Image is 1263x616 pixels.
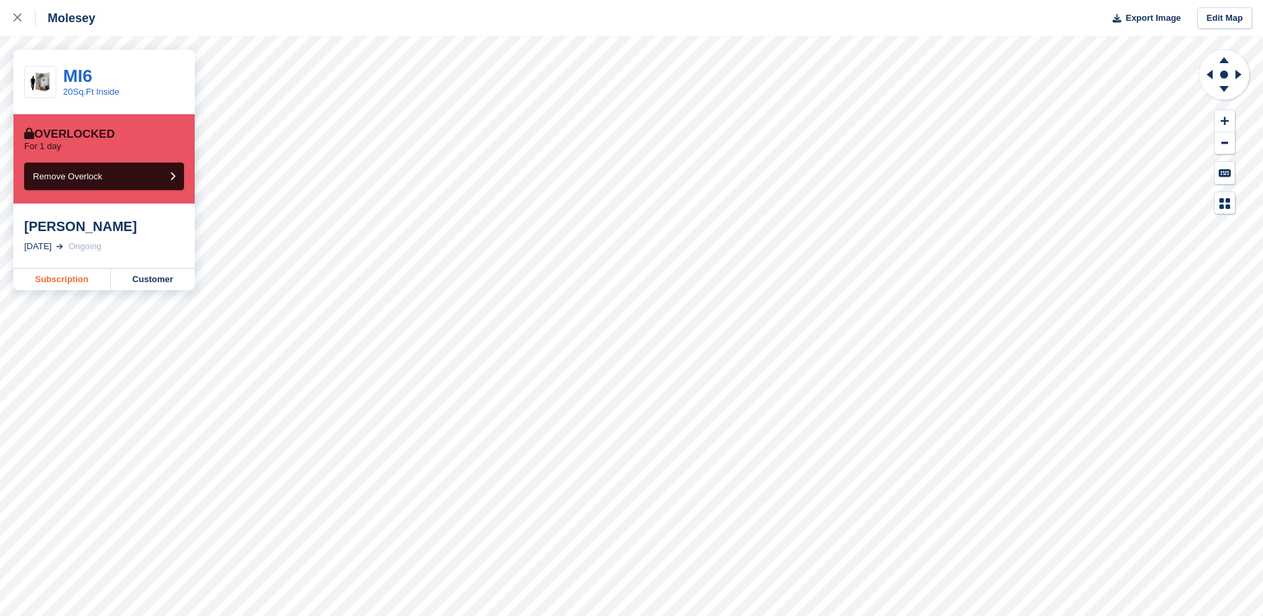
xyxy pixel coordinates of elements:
[63,87,120,97] a: 20Sq.Ft Inside
[56,244,63,249] img: arrow-right-light-icn-cde0832a797a2874e46488d9cf13f60e5c3a73dbe684e267c42b8395dfbc2abf.svg
[1215,110,1235,132] button: Zoom In
[25,71,56,94] img: 20-sqft-unit.jpg
[1125,11,1180,25] span: Export Image
[24,240,52,253] div: [DATE]
[24,218,184,234] div: [PERSON_NAME]
[24,128,115,141] div: Overlocked
[1105,7,1181,30] button: Export Image
[1215,132,1235,155] button: Zoom Out
[1215,162,1235,184] button: Keyboard Shortcuts
[111,269,195,290] a: Customer
[1197,7,1252,30] a: Edit Map
[24,141,61,152] p: For 1 day
[63,66,92,86] a: MI6
[33,171,102,181] span: Remove Overlock
[13,269,111,290] a: Subscription
[68,240,101,253] div: Ongoing
[1215,192,1235,214] button: Map Legend
[36,10,95,26] div: Molesey
[24,163,184,190] button: Remove Overlock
